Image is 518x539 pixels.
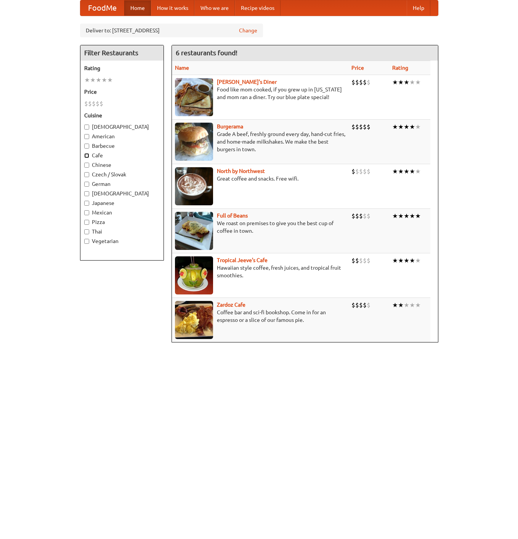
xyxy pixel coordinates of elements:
[415,212,421,220] li: ★
[84,210,89,215] input: Mexican
[175,167,213,205] img: north.jpg
[359,212,363,220] li: $
[404,212,409,220] li: ★
[124,0,151,16] a: Home
[409,212,415,220] li: ★
[404,256,409,265] li: ★
[84,220,89,225] input: Pizza
[409,167,415,176] li: ★
[217,168,265,174] b: North by Northwest
[96,76,101,84] li: ★
[355,212,359,220] li: $
[175,130,345,153] p: Grade A beef, freshly ground every day, hand-cut fries, and home-made milkshakes. We make the bes...
[351,301,355,309] li: $
[392,167,398,176] li: ★
[409,301,415,309] li: ★
[409,256,415,265] li: ★
[359,167,363,176] li: $
[355,78,359,86] li: $
[398,301,404,309] li: ★
[84,88,160,96] h5: Price
[359,256,363,265] li: $
[84,144,89,149] input: Barbecue
[363,301,367,309] li: $
[84,112,160,119] h5: Cuisine
[175,212,213,250] img: beans.jpg
[367,212,370,220] li: $
[359,301,363,309] li: $
[84,152,160,159] label: Cafe
[176,49,237,56] ng-pluralize: 6 restaurants found!
[398,256,404,265] li: ★
[217,257,268,263] a: Tropical Jeeve's Cafe
[239,27,257,34] a: Change
[351,212,355,220] li: $
[355,301,359,309] li: $
[90,76,96,84] li: ★
[355,256,359,265] li: $
[84,239,89,244] input: Vegetarian
[84,218,160,226] label: Pizza
[409,78,415,86] li: ★
[175,123,213,161] img: burgerama.jpg
[351,123,355,131] li: $
[84,99,88,108] li: $
[409,123,415,131] li: ★
[194,0,235,16] a: Who we are
[92,99,96,108] li: $
[84,229,89,234] input: Thai
[84,142,160,150] label: Barbecue
[392,301,398,309] li: ★
[217,302,245,308] a: Zardoz Cafe
[175,256,213,294] img: jeeves.jpg
[355,167,359,176] li: $
[404,123,409,131] li: ★
[84,125,89,130] input: [DEMOGRAPHIC_DATA]
[217,123,243,130] a: Burgerama
[398,212,404,220] li: ★
[175,86,345,101] p: Food like mom cooked, if you grew up in [US_STATE] and mom ran a diner. Try our blue plate special!
[84,209,160,216] label: Mexican
[84,172,89,177] input: Czech / Slovak
[84,171,160,178] label: Czech / Slovak
[415,78,421,86] li: ★
[392,256,398,265] li: ★
[151,0,194,16] a: How it works
[351,256,355,265] li: $
[351,167,355,176] li: $
[407,0,430,16] a: Help
[217,213,248,219] a: Full of Beans
[415,256,421,265] li: ★
[392,78,398,86] li: ★
[398,123,404,131] li: ★
[84,76,90,84] li: ★
[80,0,124,16] a: FoodMe
[359,78,363,86] li: $
[359,123,363,131] li: $
[351,65,364,71] a: Price
[367,167,370,176] li: $
[80,24,263,37] div: Deliver to: [STREET_ADDRESS]
[235,0,281,16] a: Recipe videos
[84,182,89,187] input: German
[404,301,409,309] li: ★
[175,309,345,324] p: Coffee bar and sci-fi bookshop. Come in for an espresso or a slice of our famous pie.
[99,99,103,108] li: $
[84,161,160,169] label: Chinese
[404,167,409,176] li: ★
[367,123,370,131] li: $
[415,167,421,176] li: ★
[175,78,213,116] img: sallys.jpg
[217,79,277,85] b: [PERSON_NAME]'s Diner
[80,45,164,61] h4: Filter Restaurants
[88,99,92,108] li: $
[96,99,99,108] li: $
[398,167,404,176] li: ★
[415,301,421,309] li: ★
[392,123,398,131] li: ★
[84,190,160,197] label: [DEMOGRAPHIC_DATA]
[415,123,421,131] li: ★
